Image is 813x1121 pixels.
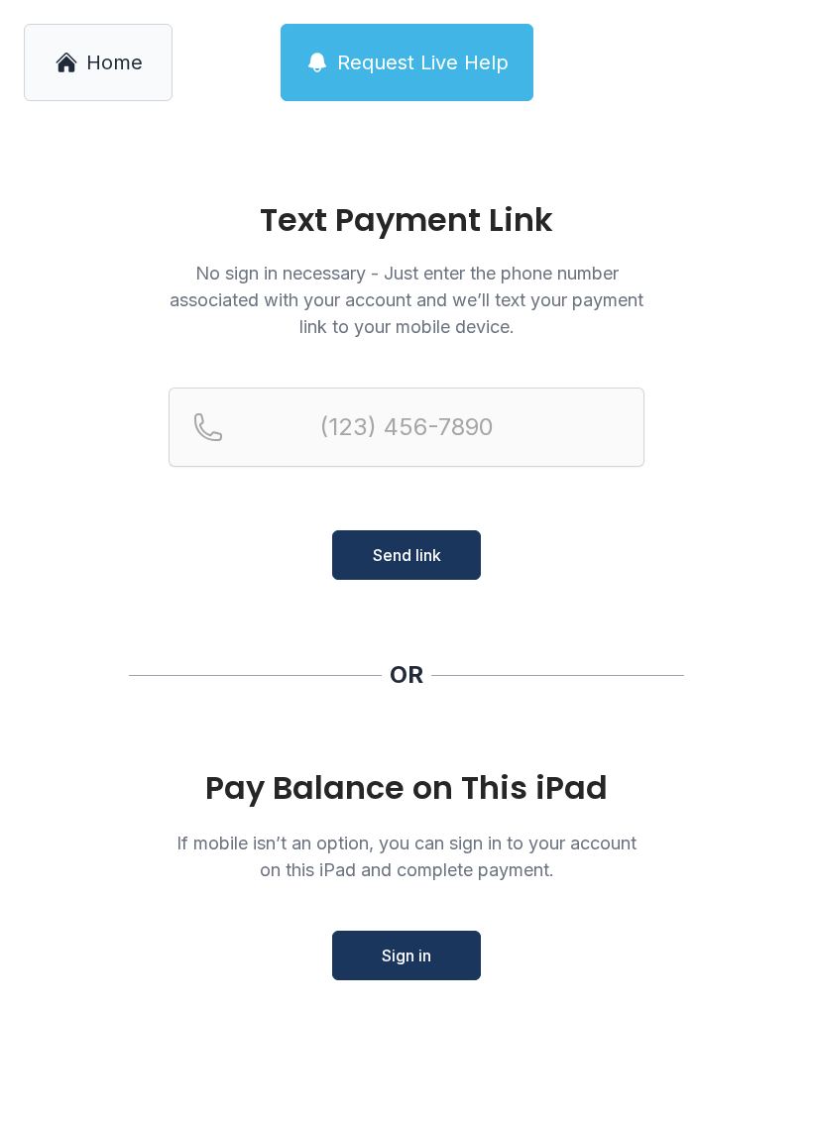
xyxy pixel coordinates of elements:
[169,260,644,340] p: No sign in necessary - Just enter the phone number associated with your account and we’ll text yo...
[337,49,509,76] span: Request Live Help
[390,659,423,691] div: OR
[382,944,431,967] span: Sign in
[373,543,441,567] span: Send link
[169,204,644,236] h1: Text Payment Link
[169,770,644,806] div: Pay Balance on This iPad
[169,830,644,883] p: If mobile isn’t an option, you can sign in to your account on this iPad and complete payment.
[86,49,143,76] span: Home
[169,388,644,467] input: Reservation phone number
